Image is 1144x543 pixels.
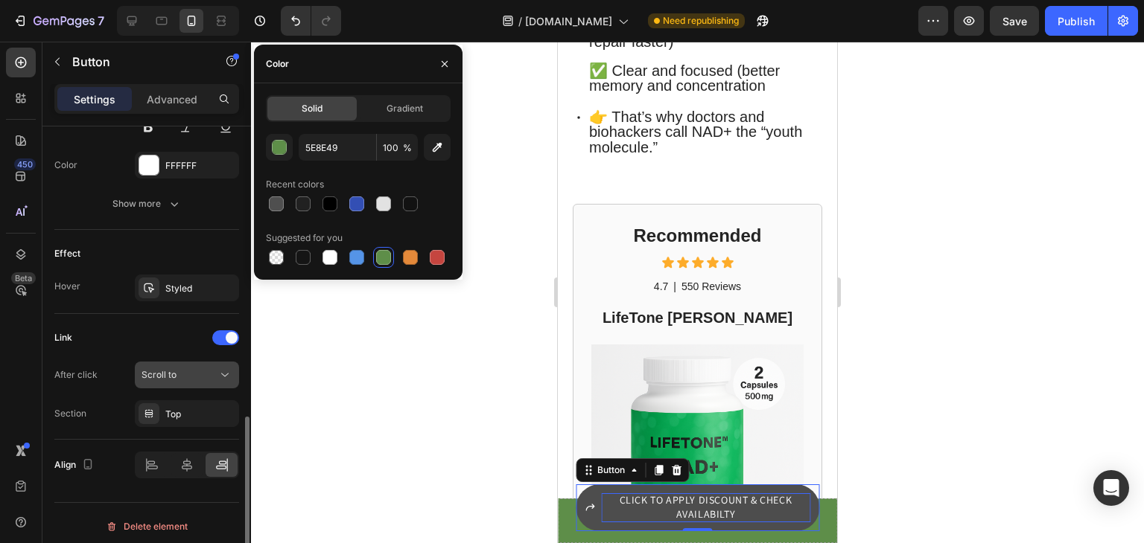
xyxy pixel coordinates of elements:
div: Effect [54,247,80,260]
p: Advanced [147,91,197,107]
div: Color [54,158,77,172]
p: 7 [98,12,104,30]
span: [DOMAIN_NAME] [525,13,612,29]
div: Section [54,407,86,420]
div: Recent colors [266,178,324,191]
span: Scroll to [142,369,177,380]
button: Scroll to [135,362,239,388]
span: Need republishing [663,14,739,28]
div: Color [266,57,289,71]
div: Suggested for you [266,231,343,245]
div: Hover [54,280,80,293]
input: Eg: FFFFFF [299,134,376,161]
span: / [518,13,522,29]
div: Top [165,408,235,421]
button: 7 [6,6,111,36]
img: gempages_585595959015113563-d0560794-7ed3-4806-8960-084a3c98e8b4.png [34,303,246,515]
div: Publish [1058,13,1095,29]
button: Show more [54,190,239,217]
button: Publish [1045,6,1108,36]
p: Button [72,53,199,71]
span: % [403,141,412,155]
button: Delete element [54,515,239,539]
div: Align [54,455,97,475]
div: Delete element [106,518,188,536]
div: Open Intercom Messenger [1093,470,1129,506]
div: 450 [14,158,36,170]
div: After click [54,368,98,382]
div: Styled [165,282,235,295]
iframe: Design area [558,42,837,543]
span: Solid [302,102,322,115]
p: Settings [74,91,115,107]
span: Save [1002,15,1027,28]
div: Undo/Redo [281,6,341,36]
div: Link [54,331,72,344]
span: Gradient [387,102,423,115]
div: Beta [11,272,36,284]
div: Show more [112,196,182,211]
button: Save [990,6,1039,36]
div: FFFFFF [165,159,235,173]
